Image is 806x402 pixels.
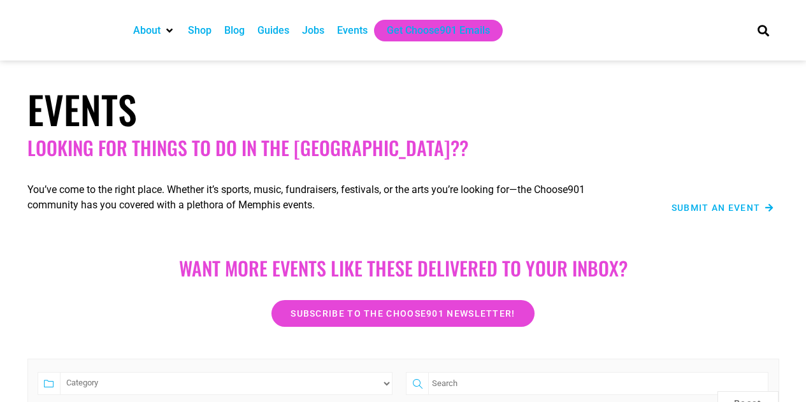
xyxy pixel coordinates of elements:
[337,23,368,38] a: Events
[188,23,212,38] a: Shop
[257,23,289,38] a: Guides
[27,86,779,132] h1: Events
[428,372,768,395] input: Search
[672,203,761,212] span: Submit an Event
[127,20,736,41] nav: Main nav
[27,182,626,213] p: You’ve come to the right place. Whether it’s sports, music, fundraisers, festivals, or the arts y...
[387,23,490,38] a: Get Choose901 Emails
[302,23,324,38] a: Jobs
[271,300,534,327] a: Subscribe to the Choose901 newsletter!
[752,20,774,41] div: Search
[133,23,161,38] a: About
[40,257,766,280] h2: Want more EVENTS LIKE THESE DELIVERED TO YOUR INBOX?
[224,23,245,38] a: Blog
[127,20,182,41] div: About
[27,136,779,159] h2: Looking for things to do in the [GEOGRAPHIC_DATA]??
[291,309,515,318] span: Subscribe to the Choose901 newsletter!
[672,203,774,212] a: Submit an Event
